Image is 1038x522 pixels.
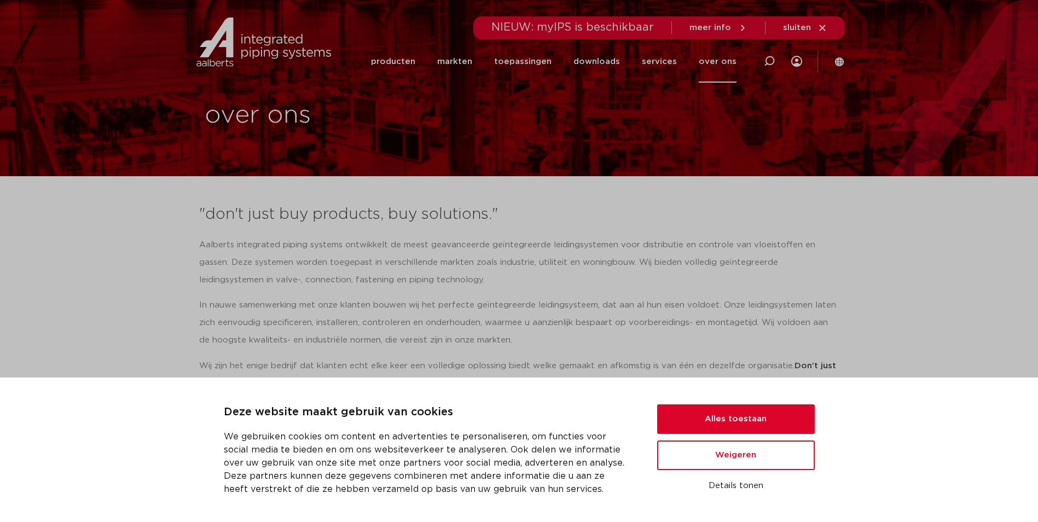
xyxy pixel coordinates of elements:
span: sluiten [783,24,811,32]
a: producten [371,40,415,83]
p: In nauwe samenwerking met onze klanten bouwen wij het perfecte geïntegreerde leidingsysteem, dat ... [199,297,839,349]
a: downloads [573,40,620,83]
button: Details tonen [657,477,815,495]
p: Wij zijn het enige bedrijf dat klanten echt elke keer een volledige oplossing biedt welke gemaakt... [199,357,839,392]
a: over ons [699,40,737,83]
nav: Menu [371,40,737,83]
a: meer info [689,23,747,33]
a: sluiten [783,23,827,33]
a: services [642,40,677,83]
button: Alles toestaan [657,404,815,434]
a: markten [437,40,472,83]
button: Weigeren [657,440,815,470]
a: toepassingen [494,40,552,83]
p: We gebruiken cookies om content en advertenties te personaliseren, om functies voor social media ... [224,430,631,496]
h3: "don't just buy products, buy solutions." [199,204,839,225]
p: Deze website maakt gebruik van cookies [224,404,631,421]
h1: over ons [205,98,514,133]
span: NIEUW: myIPS is beschikbaar [491,22,654,33]
p: Aalberts integrated piping systems ontwikkelt de meest geavanceerde geïntegreerde leidingsystemen... [199,236,839,289]
span: meer info [689,24,731,32]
